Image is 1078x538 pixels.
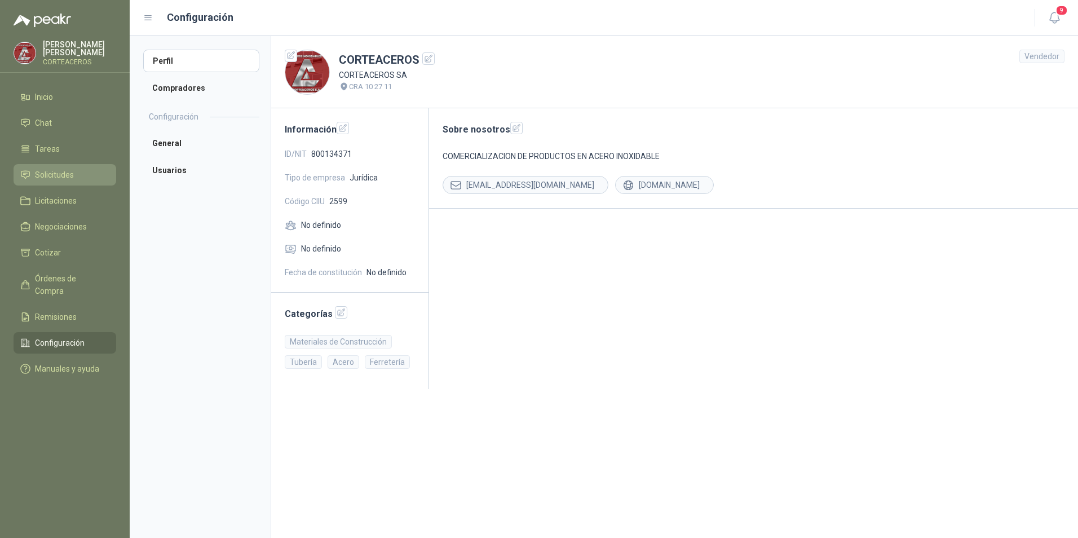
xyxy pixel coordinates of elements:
h1: CORTEACEROS [339,51,435,69]
img: Logo peakr [14,14,71,27]
span: No definido [366,266,407,279]
a: Solicitudes [14,164,116,186]
div: Tubería [285,355,322,369]
a: Chat [14,112,116,134]
div: [EMAIL_ADDRESS][DOMAIN_NAME] [443,176,608,194]
span: Órdenes de Compra [35,272,105,297]
span: ID/NIT [285,148,307,160]
span: Cotizar [35,246,61,259]
a: Remisiones [14,306,116,328]
span: Fecha de constitución [285,266,362,279]
span: Chat [35,117,52,129]
span: Negociaciones [35,221,87,233]
span: 800134371 [311,148,352,160]
a: Órdenes de Compra [14,268,116,302]
a: Inicio [14,86,116,108]
span: 9 [1055,5,1068,16]
h2: Configuración [149,111,198,123]
div: Acero [328,355,359,369]
p: CORTEACEROS SA [339,69,435,81]
h2: Sobre nosotros [443,122,1064,136]
a: Perfil [143,50,259,72]
h2: Categorías [285,306,415,321]
span: No definido [301,242,341,255]
h2: Información [285,122,415,136]
a: Tareas [14,138,116,160]
div: [DOMAIN_NAME] [615,176,714,194]
a: Configuración [14,332,116,354]
span: Tareas [35,143,60,155]
span: Solicitudes [35,169,74,181]
img: Company Logo [285,50,329,94]
div: Vendedor [1019,50,1064,63]
a: General [143,132,259,155]
button: 9 [1044,8,1064,28]
p: CORTEACEROS [43,59,116,65]
span: Licitaciones [35,195,77,207]
div: Materiales de Construcción [285,335,392,349]
img: Company Logo [14,42,36,64]
div: Ferretería [365,355,410,369]
span: Tipo de empresa [285,171,345,184]
a: Manuales y ayuda [14,358,116,380]
p: [PERSON_NAME] [PERSON_NAME] [43,41,116,56]
h1: Configuración [167,10,233,25]
span: Configuración [35,337,85,349]
p: COMERCIALIZACION DE PRODUCTOS EN ACERO INOXIDABLE [443,150,1064,162]
span: Inicio [35,91,53,103]
span: 2599 [329,195,347,208]
a: Cotizar [14,242,116,263]
span: Remisiones [35,311,77,323]
a: Licitaciones [14,190,116,211]
span: Código CIIU [285,195,325,208]
span: Jurídica [350,171,378,184]
a: Compradores [143,77,259,99]
span: No definido [301,219,341,231]
a: Usuarios [143,159,259,182]
span: Manuales y ayuda [35,363,99,375]
a: Negociaciones [14,216,116,237]
p: CRA 10 27 11 [349,81,392,92]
